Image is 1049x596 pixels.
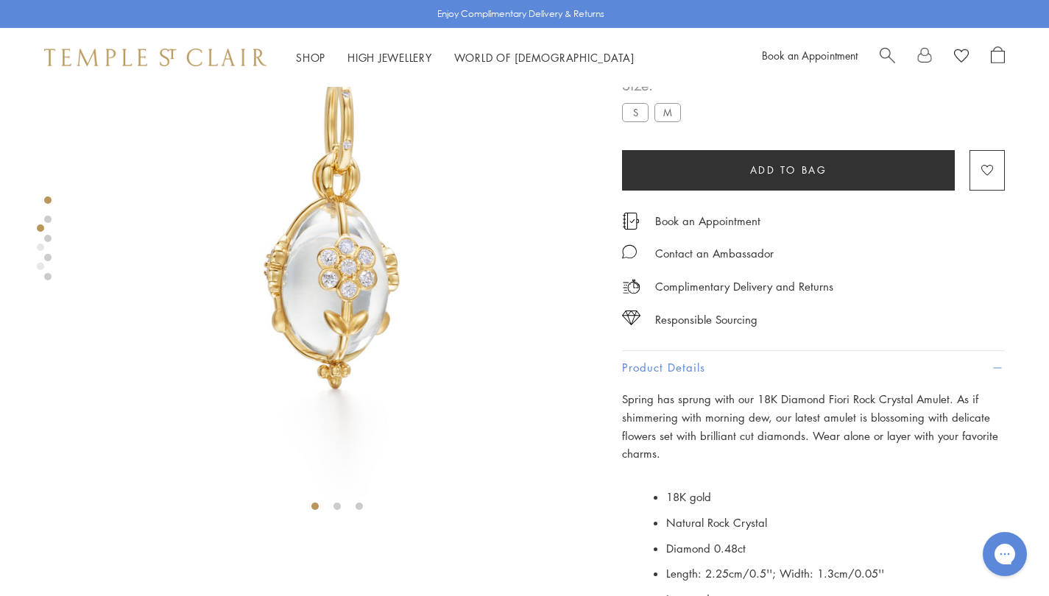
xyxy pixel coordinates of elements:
[622,351,1005,384] button: Product Details
[666,561,1005,586] li: Length: 2.25cm/0.5''; Width: 1.3cm/0.05''
[437,7,604,21] p: Enjoy Complimentary Delivery & Returns
[880,46,895,68] a: Search
[622,103,649,121] label: S
[454,50,635,65] a: World of [DEMOGRAPHIC_DATA]World of [DEMOGRAPHIC_DATA]
[762,48,858,63] a: Book an Appointment
[622,311,640,325] img: icon_sourcing.svg
[622,150,955,191] button: Add to bag
[622,244,637,259] img: MessageIcon-01_2.svg
[44,49,266,66] img: Temple St. Clair
[296,50,325,65] a: ShopShop
[975,527,1034,581] iframe: Gorgias live chat messenger
[666,510,1005,536] li: Natural Rock Crystal
[622,213,640,230] img: icon_appointment.svg
[655,244,774,263] div: Contact an Ambassador
[296,49,635,67] nav: Main navigation
[954,46,969,68] a: View Wishlist
[655,277,833,296] p: Complimentary Delivery and Returns
[37,221,44,282] div: Product gallery navigation
[666,484,1005,510] li: 18K gold
[991,46,1005,68] a: Open Shopping Bag
[654,103,681,121] label: M
[347,50,432,65] a: High JewelleryHigh Jewellery
[750,162,827,178] span: Add to bag
[655,311,757,329] div: Responsible Sourcing
[622,391,998,461] span: Spring has sprung with our 18K Diamond Fiori Rock Crystal Amulet. As if shimmering with morning d...
[666,536,1005,561] li: Diamond 0.48ct
[655,213,760,229] a: Book an Appointment
[622,277,640,296] img: icon_delivery.svg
